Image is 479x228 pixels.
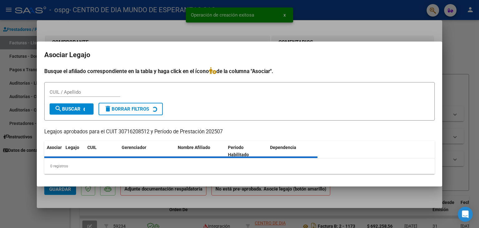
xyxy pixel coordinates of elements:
datatable-header-cell: Dependencia [268,141,318,161]
span: Gerenciador [122,145,146,150]
mat-icon: delete [104,105,112,112]
span: Asociar [47,145,62,150]
button: Buscar [50,103,94,115]
mat-icon: search [55,105,62,112]
span: CUIL [87,145,97,150]
p: Legajos aprobados para el CUIT 30716208512 y Período de Prestación 202507 [44,128,435,136]
h4: Busque el afiliado correspondiente en la tabla y haga click en el ícono de la columna "Asociar". [44,67,435,75]
div: 0 registros [44,158,435,174]
span: Dependencia [270,145,296,150]
span: Buscar [55,106,80,112]
datatable-header-cell: Asociar [44,141,63,161]
button: Borrar Filtros [99,103,163,115]
span: Nombre Afiliado [178,145,210,150]
span: Legajo [65,145,79,150]
datatable-header-cell: Gerenciador [119,141,175,161]
span: Borrar Filtros [104,106,149,112]
datatable-header-cell: Legajo [63,141,85,161]
span: Periodo Habilitado [228,145,249,157]
datatable-header-cell: Nombre Afiliado [175,141,225,161]
datatable-header-cell: CUIL [85,141,119,161]
h2: Asociar Legajo [44,49,435,61]
datatable-header-cell: Periodo Habilitado [225,141,268,161]
div: Open Intercom Messenger [458,207,473,222]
